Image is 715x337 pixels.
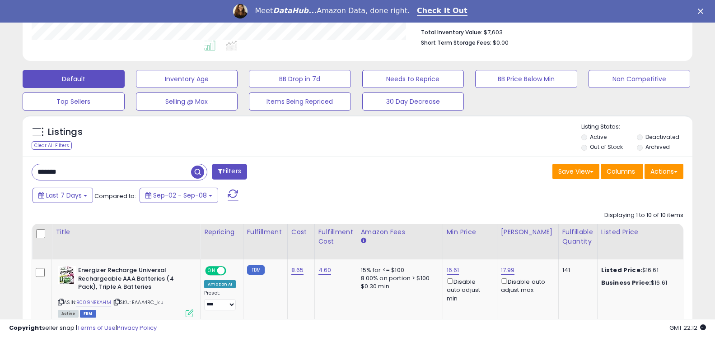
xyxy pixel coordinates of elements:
[204,227,239,237] div: Repricing
[249,92,351,111] button: Items Being Repriced
[361,237,366,245] small: Amazon Fees.
[23,70,125,88] button: Default
[447,277,490,303] div: Disable auto adjust min
[421,26,677,37] li: $7,603
[9,323,42,332] strong: Copyright
[601,278,651,287] b: Business Price:
[421,28,482,36] b: Total Inventory Value:
[76,299,111,306] a: B009NEKAHM
[552,164,599,179] button: Save View
[80,310,96,318] span: FBM
[645,143,670,151] label: Archived
[601,266,676,274] div: $16.61
[601,164,643,179] button: Columns
[361,274,436,282] div: 8.00% on portion > $100
[645,164,683,179] button: Actions
[23,92,125,111] button: Top Sellers
[501,227,555,237] div: [PERSON_NAME]
[112,299,164,306] span: | SKU: EAAA4RC_ku
[204,280,236,288] div: Amazon AI
[361,227,439,237] div: Amazon Fees
[493,38,509,47] span: $0.00
[255,6,410,15] div: Meet Amazon Data, done right.
[589,70,691,88] button: Non Competitive
[136,70,238,88] button: Inventory Age
[601,279,676,287] div: $16.61
[361,266,436,274] div: 15% for <= $100
[58,266,193,316] div: ASIN:
[447,266,459,275] a: 16.61
[669,323,706,332] span: 2025-09-16 22:12 GMT
[421,39,491,46] b: Short Term Storage Fees:
[604,211,683,220] div: Displaying 1 to 10 of 10 items
[48,126,83,138] h5: Listings
[501,266,515,275] a: 17.99
[501,277,551,294] div: Disable auto adjust max
[362,70,464,88] button: Needs to Reprice
[78,266,188,294] b: Energizer Recharge Universal Rechargeable AAA Batteries (4 Pack), Triple A Batteries
[206,267,217,275] span: ON
[562,266,590,274] div: 141
[225,267,239,275] span: OFF
[607,167,635,176] span: Columns
[273,6,317,15] i: DataHub...
[361,282,436,291] div: $0.30 min
[318,227,353,246] div: Fulfillment Cost
[140,188,218,203] button: Sep-02 - Sep-08
[417,6,467,16] a: Check It Out
[58,310,79,318] span: All listings currently available for purchase on Amazon
[562,227,593,246] div: Fulfillable Quantity
[645,133,679,141] label: Deactivated
[698,8,707,14] div: Close
[601,227,679,237] div: Listed Price
[590,143,623,151] label: Out of Stock
[56,227,196,237] div: Title
[204,290,236,310] div: Preset:
[362,92,464,111] button: 30 Day Decrease
[9,324,157,332] div: seller snap | |
[117,323,157,332] a: Privacy Policy
[77,323,116,332] a: Terms of Use
[233,4,248,18] img: Profile image for Georgie
[32,141,72,150] div: Clear All Filters
[447,227,493,237] div: Min Price
[601,266,642,274] b: Listed Price:
[291,266,304,275] a: 8.65
[475,70,577,88] button: BB Price Below Min
[581,123,692,131] p: Listing States:
[94,192,136,200] span: Compared to:
[247,227,284,237] div: Fulfillment
[46,191,82,200] span: Last 7 Days
[212,164,247,180] button: Filters
[153,191,207,200] span: Sep-02 - Sep-08
[33,188,93,203] button: Last 7 Days
[318,266,332,275] a: 4.60
[247,265,265,275] small: FBM
[249,70,351,88] button: BB Drop in 7d
[58,266,76,284] img: 51HHTv94xYL._SL40_.jpg
[590,133,607,141] label: Active
[291,227,311,237] div: Cost
[136,92,238,111] button: Selling @ Max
